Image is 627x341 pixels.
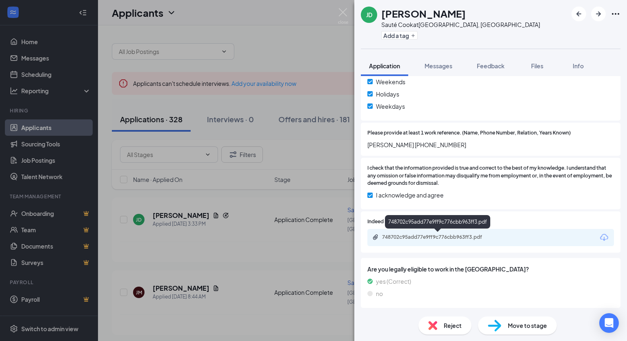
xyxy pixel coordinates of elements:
span: [PERSON_NAME] [PHONE_NUMBER] [367,140,614,149]
span: Please provide at least 1 work reference. (Name, Phone Number, Relation, Years Known) [367,129,571,137]
svg: Download [599,233,609,242]
svg: Paperclip [372,234,379,240]
div: Sauté Cook at [GEOGRAPHIC_DATA], [GEOGRAPHIC_DATA] [381,20,540,29]
span: Files [531,62,543,70]
div: 748702c95add77e9ff9c776cbb963ff3.pdf [382,234,496,240]
a: Paperclip748702c95add77e9ff9c776cbb963ff3.pdf [372,234,505,242]
span: Move to stage [508,321,547,330]
span: Are you legally eligible to work in the [GEOGRAPHIC_DATA]? [367,265,614,274]
svg: ArrowLeftNew [574,9,584,19]
span: Reject [444,321,462,330]
span: Weekdays [376,102,405,111]
span: Indeed Resume [367,218,403,226]
span: Weekends [376,77,405,86]
span: Messages [425,62,452,70]
button: ArrowRight [591,7,606,21]
span: Application [369,62,400,70]
span: Info [573,62,584,70]
span: yes (Correct) [376,277,411,286]
div: Open Intercom Messenger [599,313,619,333]
span: Feedback [477,62,505,70]
button: PlusAdd a tag [381,31,418,40]
div: JD [366,11,372,19]
span: I acknowledge and agree [376,191,444,200]
div: 748702c95add77e9ff9c776cbb963ff3.pdf [385,215,490,229]
span: Holidays [376,90,399,99]
svg: Plus [411,33,416,38]
span: I check that the information provided is true and correct to the best of my knowledge. I understa... [367,164,614,188]
h1: [PERSON_NAME] [381,7,466,20]
svg: Ellipses [611,9,620,19]
svg: ArrowRight [594,9,603,19]
span: no [376,289,383,298]
button: ArrowLeftNew [571,7,586,21]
